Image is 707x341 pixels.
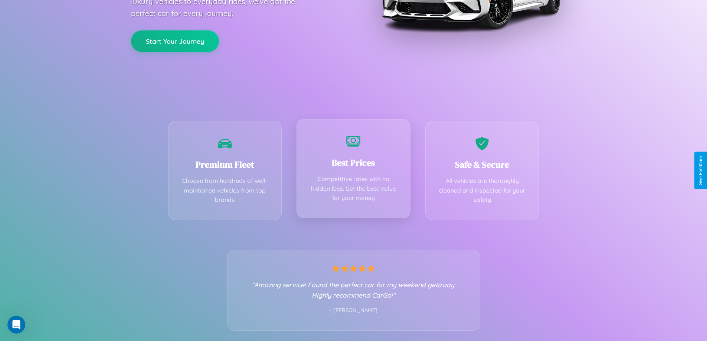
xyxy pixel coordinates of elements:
div: Give Feedback [698,155,703,186]
h3: Best Prices [308,157,399,169]
p: Competitive rates with no hidden fees. Get the best value for your money [308,174,399,203]
p: All vehicles are thoroughly cleaned and inspected for your safety [437,176,528,205]
p: - [PERSON_NAME] [242,306,465,315]
h3: Premium Fleet [180,158,271,171]
h3: Safe & Secure [437,158,528,171]
button: Start Your Journey [131,30,219,52]
p: Choose from hundreds of well-maintained vehicles from top brands [180,176,271,205]
iframe: Intercom live chat [7,316,25,334]
p: "Amazing service! Found the perfect car for my weekend getaway. Highly recommend CarGo!" [242,279,465,300]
